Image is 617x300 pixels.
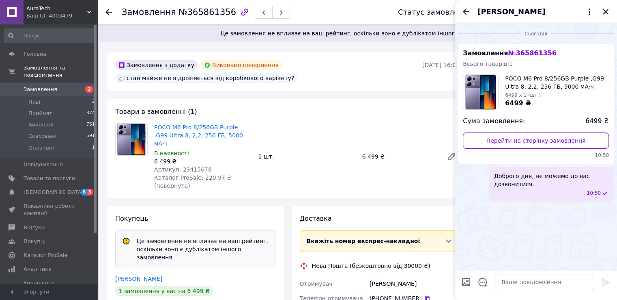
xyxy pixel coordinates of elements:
span: № 365861356 [508,49,556,57]
span: Каталог ProSale: 220.97 ₴ (повернута) [154,174,231,189]
span: 6499 ₴ [585,117,609,126]
span: Повідомлення [24,161,63,168]
span: 6499 x 1 (шт.) [505,92,541,98]
img: :speech_balloon: [118,75,125,81]
span: Сума замовлення: [463,117,525,126]
div: Нова Пошта (безкоштовно від 30000 ₴) [310,262,432,270]
span: Вкажіть номер експрес-накладної [307,238,420,244]
div: 6 499 ₴ [359,151,440,162]
span: Головна [24,50,46,58]
span: 2 [85,86,93,93]
span: Замовлення та повідомлення [24,64,97,79]
span: 8 [81,189,87,196]
span: №365861356 [178,7,236,17]
span: Нові [28,98,40,106]
span: AuraTech [26,5,87,12]
a: Редагувати [443,148,460,165]
span: Управління сайтом [24,279,75,294]
span: Отримувач [300,280,333,287]
span: [PERSON_NAME] [477,7,545,17]
a: POCO M6 Pro 8/256GB Purple ,G99 Ultra 8, 2,2, 256 ГБ, 5000 мА·ч [154,124,243,147]
span: 751 [86,121,95,128]
div: Повернутися назад [105,8,112,16]
span: Товари в замовленні (1) [115,108,197,115]
span: 10:50 12.10.2025 [463,152,609,159]
span: 374 [86,110,95,117]
span: Всього товарів: 1 [463,61,513,67]
span: 2 [92,98,95,106]
span: Доброго дня, не можемо до вас дозвонитися. [494,172,609,188]
span: Відгуки [24,224,45,231]
button: Закрити [601,7,611,17]
a: [PERSON_NAME] [115,276,162,282]
span: Замовлення [24,86,57,93]
span: POCO M6 Pro 8/256GB Purple ,G99 Ultra 8, 2,2, 256 ГБ, 5000 мА·ч [505,74,609,91]
span: 3 [87,189,93,196]
span: Аналітика [24,265,52,273]
button: [PERSON_NAME] [477,7,594,17]
span: Скасовані [28,133,56,140]
span: Покупці [24,238,45,245]
div: Це замовлення не впливає на ваш рейтинг, оскільки воно є дублікатом іншого замовлення [133,237,272,261]
img: 6856065308_w100_h100_poco-m6-pro.jpg [465,75,496,110]
div: 1 шт. [255,151,359,162]
div: [PERSON_NAME] [368,276,461,291]
span: Це замовлення не впливає на ваш рейтинг, оскільки воно є дублікатом іншого замовлення [109,29,607,37]
div: Замовлення з додатку [115,60,198,70]
span: Сьогодні [521,30,550,37]
div: стан майже не відрізняється від коробкового варіанту? [115,73,297,83]
input: Пошук [4,28,96,43]
a: Перейти на сторінку замовлення [463,133,609,149]
span: [DEMOGRAPHIC_DATA] [24,189,84,196]
span: Покупець [115,215,148,222]
span: 1 [92,144,95,152]
span: Доставка [300,215,332,222]
time: [DATE] 16:06 [422,62,460,68]
span: В наявності [154,150,189,157]
img: POCO M6 Pro 8/256GB Purple ,G99 Ultra 8, 2,2, 256 ГБ, 5000 мА·ч [117,124,145,155]
div: Статус замовлення [398,8,473,16]
span: Виконані [28,121,54,128]
span: 6499 ₴ [505,99,531,107]
button: Відкрити шаблони відповідей [477,277,488,287]
div: Виконано повернення [201,60,282,70]
span: Товари та послуги [24,175,75,182]
span: Замовлення [463,49,557,57]
span: 591 [86,133,95,140]
button: Назад [461,7,471,17]
span: Артикул: 23415678 [154,166,212,173]
div: Ваш ID: 4003479 [26,12,97,20]
div: 12.10.2025 [458,29,614,37]
span: 10:50 12.10.2025 [587,190,601,197]
div: 6 499 ₴ [154,157,252,165]
div: 1 замовлення у вас на 6 499 ₴ [115,286,213,296]
span: Оплачені [28,144,54,152]
span: Каталог ProSale [24,252,67,259]
span: Прийняті [28,110,54,117]
span: Показники роботи компанії [24,202,75,217]
span: Замовлення [122,7,176,17]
